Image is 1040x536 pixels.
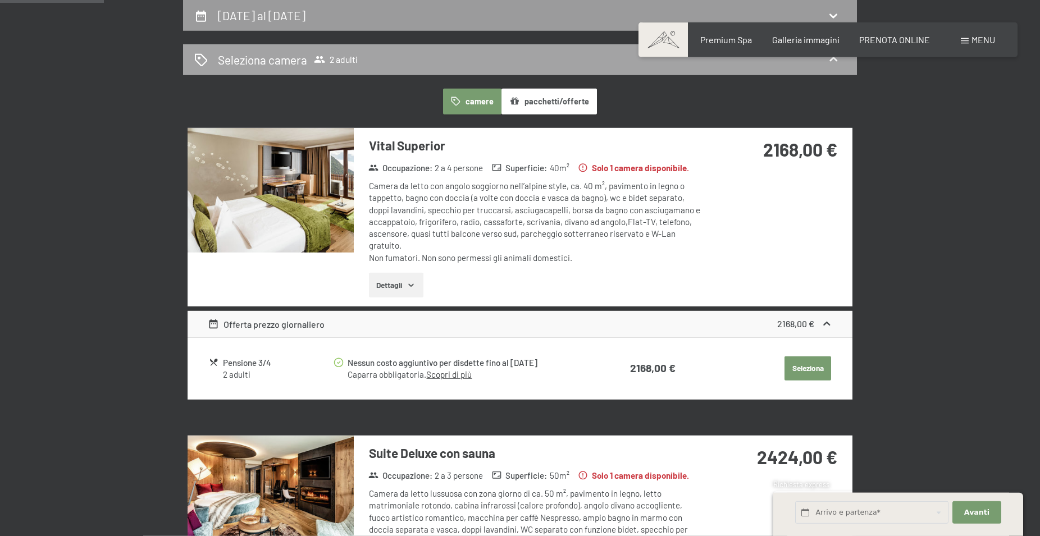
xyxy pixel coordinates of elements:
[223,356,332,369] div: Pensione 3/4
[188,311,852,338] div: Offerta prezzo giornaliero2168,00 €
[578,162,689,174] strong: Solo 1 camera disponibile.
[348,356,581,369] div: Nessun costo aggiuntivo per disdette fino al [DATE]
[952,501,1001,524] button: Avanti
[630,361,676,374] strong: 2168,00 €
[435,470,483,482] span: 2 a 3 persone
[223,369,332,381] div: 2 adulti
[412,295,497,306] span: Consenso marketing*
[368,162,432,174] strong: Occupazione :
[435,162,483,174] span: 2 a 4 persone
[859,34,930,45] a: PRENOTA ONLINE
[314,54,358,65] span: 2 adulti
[772,508,775,518] span: 1
[348,369,581,381] div: Caparra obbligatoria.
[772,34,840,45] a: Galleria immagini
[550,470,569,482] span: 50 m²
[208,318,325,331] div: Offerta prezzo giornaliero
[777,318,814,329] strong: 2168,00 €
[964,507,989,517] span: Avanti
[369,180,703,264] div: Camera da letto con angolo soggiorno nell’alpine style, ca. 40 m², pavimento in legno o tappetto,...
[578,470,689,482] strong: Solo 1 camera disponibile.
[492,470,548,482] strong: Superficie :
[188,128,354,253] img: mss_renderimg.php
[218,52,307,68] h2: Seleziona camera
[369,137,703,154] h3: Vital Superior
[426,369,472,379] a: Scopri di più
[369,445,703,462] h3: Suite Deluxe con sauna
[492,162,548,174] strong: Superficie :
[443,89,501,114] button: camere
[784,356,831,381] button: Seleziona
[218,8,305,22] h2: [DATE] al [DATE]
[971,34,995,45] span: Menu
[368,470,432,482] strong: Occupazione :
[369,273,423,297] button: Dettagli
[763,139,837,160] strong: 2168,00 €
[773,480,829,489] span: Richiesta express
[550,162,569,174] span: 40 m²
[700,34,752,45] a: Premium Spa
[501,89,597,114] button: pacchetti/offerte
[757,446,837,468] strong: 2424,00 €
